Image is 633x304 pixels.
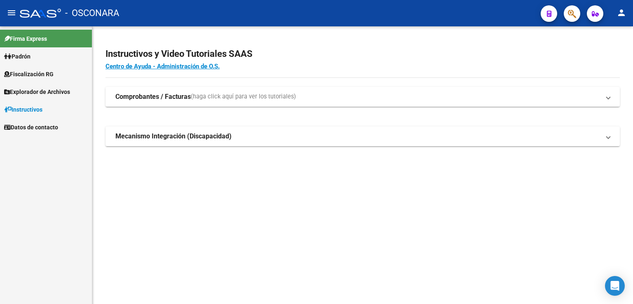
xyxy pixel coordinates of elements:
[105,126,620,146] mat-expansion-panel-header: Mecanismo Integración (Discapacidad)
[105,46,620,62] h2: Instructivos y Video Tutoriales SAAS
[4,34,47,43] span: Firma Express
[105,87,620,107] mat-expansion-panel-header: Comprobantes / Facturas(haga click aquí para ver los tutoriales)
[617,8,626,18] mat-icon: person
[191,92,296,101] span: (haga click aquí para ver los tutoriales)
[4,52,30,61] span: Padrón
[4,70,54,79] span: Fiscalización RG
[115,92,191,101] strong: Comprobantes / Facturas
[7,8,16,18] mat-icon: menu
[105,63,220,70] a: Centro de Ayuda - Administración de O.S.
[605,276,625,296] div: Open Intercom Messenger
[4,123,58,132] span: Datos de contacto
[115,132,232,141] strong: Mecanismo Integración (Discapacidad)
[65,4,119,22] span: - OSCONARA
[4,105,42,114] span: Instructivos
[4,87,70,96] span: Explorador de Archivos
